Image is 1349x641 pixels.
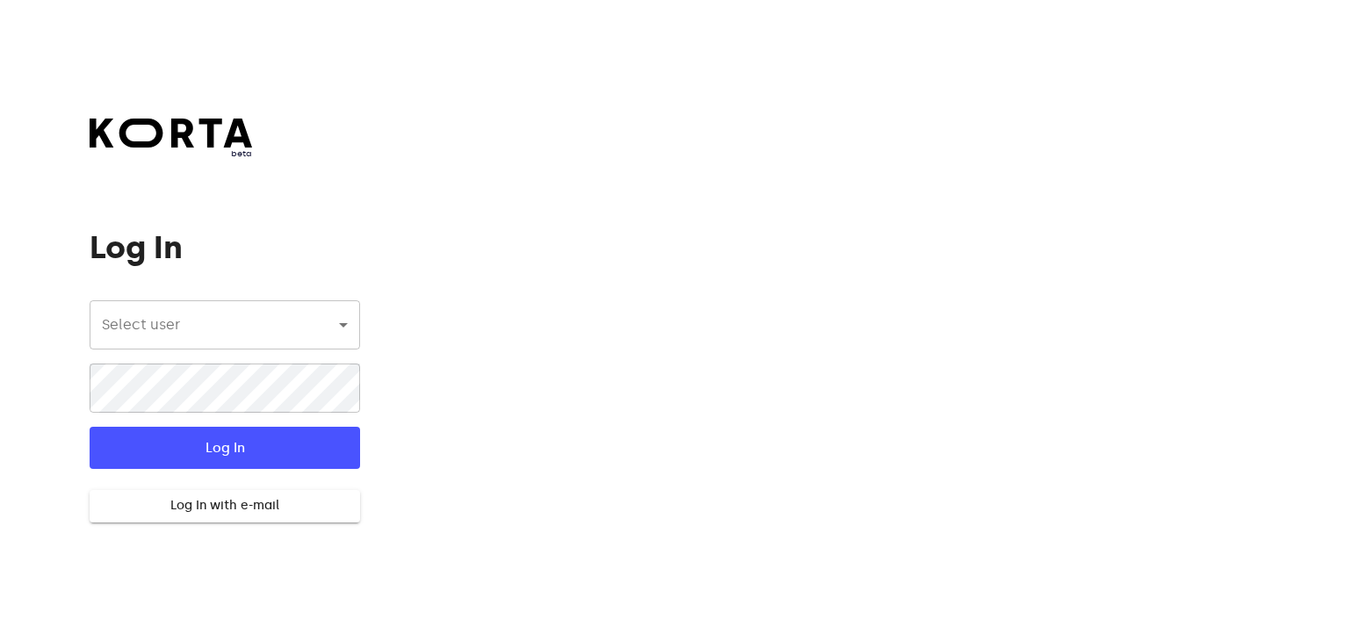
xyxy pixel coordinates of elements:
h1: Log In [90,230,359,265]
span: beta [90,148,252,160]
a: beta [90,119,252,160]
span: Log In [118,436,331,459]
button: Log In with e-mail [90,490,359,522]
div: ​ [90,300,359,349]
span: Log In with e-mail [104,495,345,517]
button: Log In [90,427,359,469]
img: Korta [90,119,252,148]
